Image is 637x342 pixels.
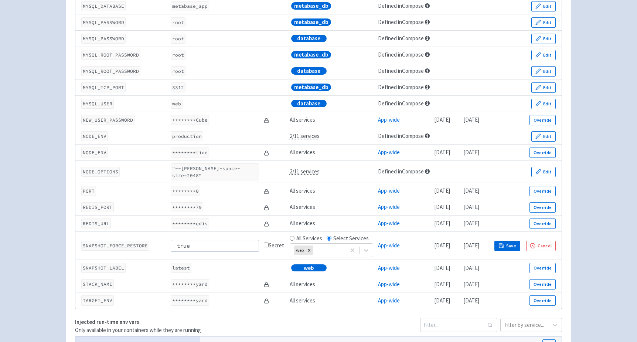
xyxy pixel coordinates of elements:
[529,263,556,273] button: Override
[294,246,305,255] div: web
[378,100,424,107] a: Defined in Compose
[81,186,96,196] code: PORT
[463,297,479,304] time: [DATE]
[434,281,450,288] time: [DATE]
[171,240,259,252] input: false
[378,116,400,123] a: App-wide
[81,263,126,273] code: SNAPSHOT_LABEL
[294,51,328,58] span: metabase_db
[463,281,479,288] time: [DATE]
[171,82,185,92] code: 3312
[290,168,320,175] span: 2/11 services
[378,264,400,271] a: App-wide
[378,149,400,156] a: App-wide
[420,318,497,332] input: Filter...
[171,131,203,141] code: production
[81,99,114,109] code: MYSQL_USER
[529,279,556,289] button: Override
[171,1,209,11] code: metabase_app
[434,297,450,304] time: [DATE]
[526,241,556,251] button: Cancel
[297,67,320,75] span: database
[81,17,126,27] code: MYSQL_PASSWORD
[81,219,111,228] code: REDIS_URL
[294,2,328,10] span: metabase_db
[81,279,114,289] code: STACK_NAME
[171,163,259,180] code: "--[PERSON_NAME]-space-size=2048"
[81,82,126,92] code: MYSQL_TCP_PORT
[171,66,185,76] code: root
[290,132,320,139] span: 2/11 services
[434,187,450,194] time: [DATE]
[171,99,183,109] code: web
[81,148,108,158] code: NODE_ENV
[531,82,556,93] button: Edit
[529,115,556,125] button: Override
[531,34,556,44] button: Edit
[463,203,479,210] time: [DATE]
[171,263,191,273] code: latest
[75,326,201,335] p: Only available in your containers while they are running
[304,264,314,272] span: web
[529,295,556,306] button: Override
[378,2,424,9] a: Defined in Compose
[333,234,369,243] label: Select Services
[434,264,450,271] time: [DATE]
[434,116,450,123] time: [DATE]
[531,50,556,60] button: Edit
[531,131,556,142] button: Edit
[287,216,375,232] td: All services
[287,276,375,292] td: All services
[434,220,450,227] time: [DATE]
[463,242,479,249] time: [DATE]
[378,187,400,194] a: App-wide
[529,186,556,196] button: Override
[531,66,556,77] button: Edit
[529,219,556,229] button: Override
[287,183,375,199] td: All services
[494,241,520,251] button: Save
[81,1,126,11] code: MYSQL_DATABASE
[529,148,556,158] button: Override
[378,67,424,74] a: Defined in Compose
[463,149,479,156] time: [DATE]
[81,131,108,141] code: NODE_ENV
[294,18,328,26] span: metabase_db
[463,116,479,123] time: [DATE]
[378,203,400,210] a: App-wide
[378,51,424,58] a: Defined in Compose
[75,318,139,325] strong: Injected run-time env vars
[378,132,424,139] a: Defined in Compose
[287,292,375,309] td: All services
[81,50,140,60] code: MYSQL_ROOT_PASSWORD
[531,1,556,11] button: Edit
[434,149,450,156] time: [DATE]
[434,203,450,210] time: [DATE]
[297,100,320,107] span: database
[81,241,149,251] code: SNAPSHOT_FORCE_RESTORE
[378,35,424,42] a: Defined in Compose
[171,34,185,44] code: root
[531,167,556,177] button: Edit
[81,66,140,76] code: MYSQL_ROOT_PASSWORD
[264,241,285,250] div: Secret
[81,295,114,305] code: TARGET_ENV
[296,234,322,243] label: All Services
[378,281,400,288] a: App-wide
[297,35,320,42] span: database
[287,145,375,161] td: All services
[171,50,185,60] code: root
[463,187,479,194] time: [DATE]
[305,246,313,255] div: Remove web
[463,264,479,271] time: [DATE]
[378,242,400,249] a: App-wide
[294,84,328,91] span: metabase_db
[81,34,126,44] code: MYSQL_PASSWORD
[171,17,185,27] code: root
[287,112,375,128] td: All services
[287,199,375,216] td: All services
[531,99,556,109] button: Edit
[529,202,556,213] button: Override
[531,17,556,28] button: Edit
[81,167,120,177] code: NODE_OPTIONS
